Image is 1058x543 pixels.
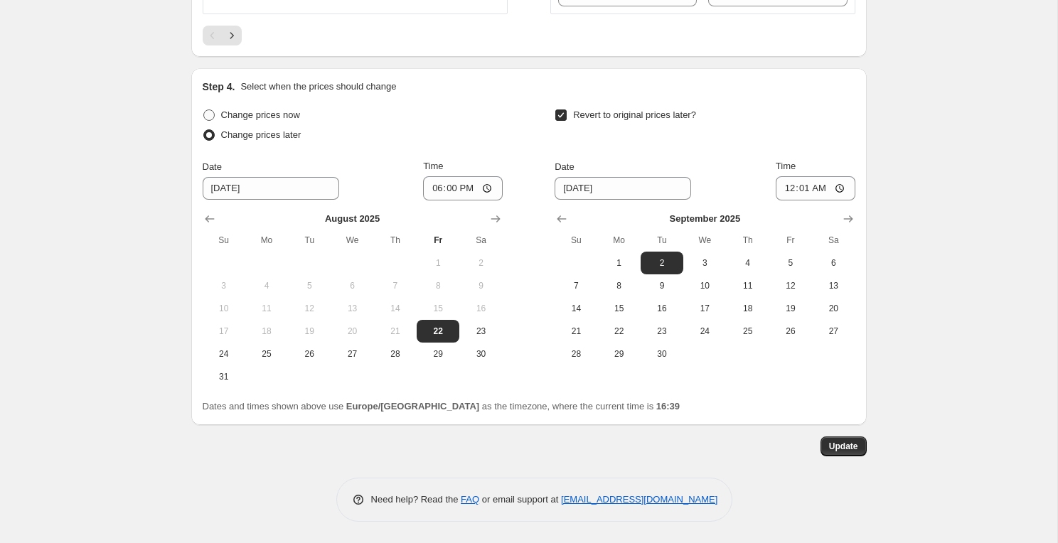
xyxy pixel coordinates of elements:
span: Need help? Read the [371,494,461,505]
span: 4 [251,280,282,291]
span: Sa [465,235,496,246]
span: 15 [604,303,635,314]
button: Friday September 12 2025 [769,274,812,297]
span: 13 [818,280,849,291]
span: 14 [380,303,411,314]
button: Update [821,436,867,456]
th: Friday [417,229,459,252]
th: Thursday [374,229,417,252]
span: 9 [465,280,496,291]
th: Saturday [812,229,855,252]
span: 7 [560,280,592,291]
span: or email support at [479,494,561,505]
span: 6 [818,257,849,269]
span: 16 [646,303,678,314]
button: Sunday September 14 2025 [555,297,597,320]
span: 30 [646,348,678,360]
button: Saturday August 2 2025 [459,252,502,274]
span: Mo [251,235,282,246]
button: Monday August 4 2025 [245,274,288,297]
span: 11 [732,280,763,291]
span: 7 [380,280,411,291]
span: 25 [732,326,763,337]
button: Wednesday August 6 2025 [331,274,373,297]
th: Tuesday [641,229,683,252]
span: Sa [818,235,849,246]
span: Date [555,161,574,172]
span: 5 [294,280,325,291]
button: Tuesday September 30 2025 [641,343,683,365]
span: Th [380,235,411,246]
a: FAQ [461,494,479,505]
span: 12 [775,280,806,291]
button: Tuesday August 26 2025 [288,343,331,365]
span: Update [829,441,858,452]
span: 18 [732,303,763,314]
span: 20 [818,303,849,314]
span: Dates and times shown above use as the timezone, where the current time is [203,401,680,412]
span: 28 [560,348,592,360]
span: We [689,235,720,246]
button: Wednesday August 27 2025 [331,343,373,365]
span: 27 [336,348,368,360]
span: 2 [646,257,678,269]
button: Saturday August 9 2025 [459,274,502,297]
button: Next [222,26,242,45]
span: Revert to original prices later? [573,109,696,120]
span: 8 [604,280,635,291]
button: Friday August 15 2025 [417,297,459,320]
button: Monday September 15 2025 [598,297,641,320]
button: Sunday August 17 2025 [203,320,245,343]
span: 4 [732,257,763,269]
span: Tu [646,235,678,246]
span: 13 [336,303,368,314]
span: 11 [251,303,282,314]
button: Monday September 29 2025 [598,343,641,365]
span: 23 [646,326,678,337]
span: Fr [775,235,806,246]
span: 17 [208,326,240,337]
span: 14 [560,303,592,314]
span: 9 [646,280,678,291]
span: 16 [465,303,496,314]
button: Monday August 18 2025 [245,320,288,343]
span: 21 [380,326,411,337]
th: Thursday [726,229,769,252]
button: Friday September 19 2025 [769,297,812,320]
span: Time [423,161,443,171]
button: Tuesday September 16 2025 [641,297,683,320]
span: 29 [422,348,454,360]
button: Saturday August 23 2025 [459,320,502,343]
button: Wednesday September 10 2025 [683,274,726,297]
span: 26 [775,326,806,337]
input: 12:00 [776,176,855,200]
span: 1 [604,257,635,269]
span: Date [203,161,222,172]
span: 1 [422,257,454,269]
span: 23 [465,326,496,337]
span: Fr [422,235,454,246]
span: 10 [208,303,240,314]
span: 3 [689,257,720,269]
button: Wednesday August 20 2025 [331,320,373,343]
th: Wednesday [683,229,726,252]
button: Sunday August 10 2025 [203,297,245,320]
span: 18 [251,326,282,337]
span: 3 [208,280,240,291]
button: Monday September 8 2025 [598,274,641,297]
span: 21 [560,326,592,337]
span: 12 [294,303,325,314]
span: Th [732,235,763,246]
button: Tuesday August 5 2025 [288,274,331,297]
span: Su [560,235,592,246]
span: Time [776,161,796,171]
th: Wednesday [331,229,373,252]
button: Sunday August 31 2025 [203,365,245,388]
button: Thursday September 11 2025 [726,274,769,297]
span: 20 [336,326,368,337]
th: Tuesday [288,229,331,252]
button: Sunday September 7 2025 [555,274,597,297]
input: 8/22/2025 [555,177,691,200]
button: Tuesday August 12 2025 [288,297,331,320]
span: 22 [604,326,635,337]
